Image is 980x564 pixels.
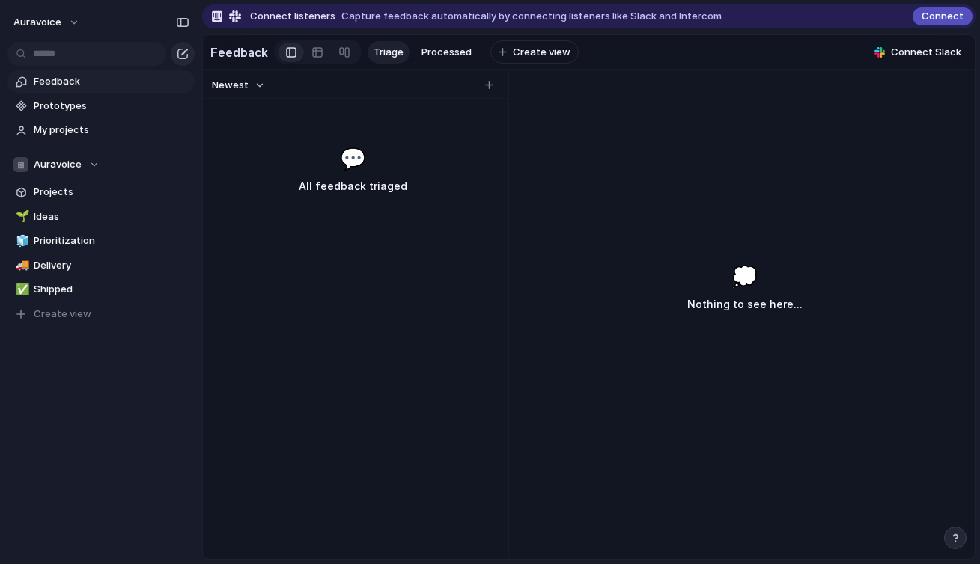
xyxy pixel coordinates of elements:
a: ✅Shipped [7,278,195,301]
button: Create view [490,40,579,64]
a: Feedback [7,70,195,93]
h3: Nothing to see here... [687,295,803,313]
a: Projects [7,181,195,203]
button: auravoice [7,10,88,34]
span: Connect listeners [250,9,335,24]
button: Connect Slack [868,41,967,64]
button: Connect [913,7,973,25]
a: Prototypes [7,95,195,117]
span: Projects [34,185,189,200]
span: Processed [421,45,472,60]
span: 💬 [340,143,366,174]
span: 💭 [731,261,758,292]
a: Processed [416,41,478,64]
button: Auravoice [7,153,195,176]
a: Triage [368,41,410,64]
button: ✅ [13,282,28,297]
span: Triage [374,45,404,60]
span: Connect Slack [891,45,961,60]
div: 🌱 [16,208,26,225]
button: 🌱 [13,209,28,224]
span: My projects [34,123,189,138]
span: auravoice [13,15,61,30]
h2: Feedback [210,43,268,61]
button: 🧊 [13,233,28,248]
span: Prototypes [34,99,189,114]
span: Prioritization [34,233,189,248]
button: Newest [210,76,267,95]
a: 🌱Ideas [7,206,195,228]
a: 🧊Prioritization [7,230,195,252]
span: Newest [212,78,249,93]
span: Capture feedback automatically by connecting listeners like Slack and Intercom [341,9,722,24]
span: Feedback [34,74,189,89]
div: ✅ [16,281,26,298]
div: 🚚 [16,257,26,274]
span: Create view [513,45,570,60]
span: Create view [34,307,91,322]
a: My projects [7,119,195,141]
span: Delivery [34,258,189,273]
span: Shipped [34,282,189,297]
button: 🚚 [13,258,28,273]
span: Connect [922,9,964,24]
div: 🧊 [16,233,26,250]
a: 🚚Delivery [7,254,195,277]
h3: All feedback triaged [238,177,467,195]
button: Create view [7,303,195,325]
span: Ideas [34,209,189,224]
span: Auravoice [34,157,82,172]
